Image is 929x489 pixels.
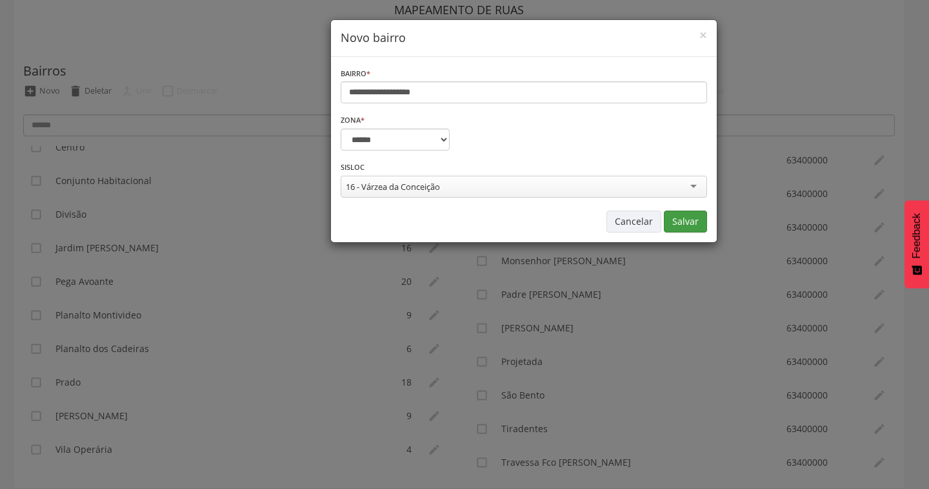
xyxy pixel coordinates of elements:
[664,211,707,233] button: Salvar
[341,30,707,47] h4: Novo bairro
[911,213,923,258] span: Feedback
[606,211,661,233] button: Cancelar
[699,28,707,42] button: Close
[341,68,370,79] label: Bairro
[904,200,929,288] button: Feedback - Mostrar pesquisa
[341,162,365,172] label: Sisloc
[341,115,365,125] label: Zona
[699,26,707,44] span: ×
[346,181,440,192] div: 16 - Várzea da Conceição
